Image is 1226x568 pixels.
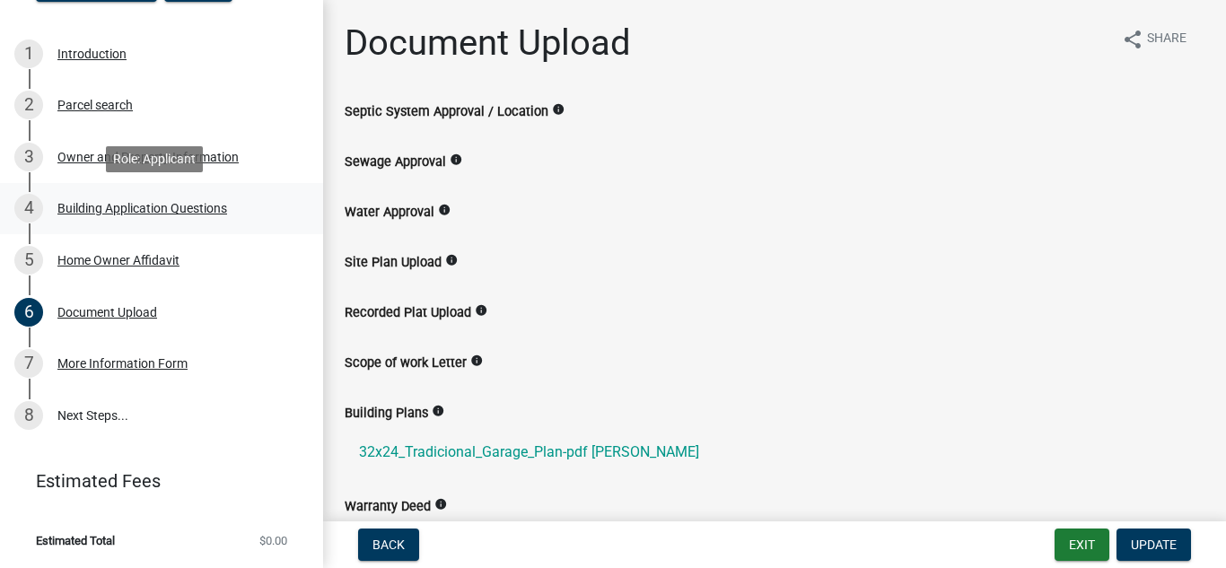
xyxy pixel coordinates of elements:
[1147,29,1187,50] span: Share
[345,407,428,420] label: Building Plans
[475,304,487,317] i: info
[14,194,43,223] div: 4
[358,529,419,561] button: Back
[14,298,43,327] div: 6
[14,463,294,499] a: Estimated Fees
[345,206,434,219] label: Water Approval
[57,48,127,60] div: Introduction
[445,254,458,267] i: info
[14,349,43,378] div: 7
[1122,29,1143,50] i: share
[345,156,446,169] label: Sewage Approval
[57,357,188,370] div: More Information Form
[14,246,43,275] div: 5
[14,39,43,68] div: 1
[470,354,483,367] i: info
[14,91,43,119] div: 2
[1108,22,1201,57] button: shareShare
[259,535,287,546] span: $0.00
[57,306,157,319] div: Document Upload
[432,405,444,417] i: info
[345,501,431,513] label: Warranty Deed
[345,431,1204,474] a: 32x24_Tradicional_Garage_Plan-pdf [PERSON_NAME]
[14,401,43,430] div: 8
[345,257,442,269] label: Site Plan Upload
[14,143,43,171] div: 3
[57,202,227,214] div: Building Application Questions
[345,357,467,370] label: Scope of work Letter
[434,498,447,511] i: info
[345,22,631,65] h1: Document Upload
[1055,529,1109,561] button: Exit
[57,99,133,111] div: Parcel search
[438,204,451,216] i: info
[345,106,548,118] label: Septic System Approval / Location
[36,535,115,546] span: Estimated Total
[1131,537,1177,552] span: Update
[345,307,471,319] label: Recorded Plat Upload
[1117,529,1191,561] button: Update
[372,537,405,552] span: Back
[552,103,565,116] i: info
[450,153,462,166] i: info
[57,254,180,267] div: Home Owner Affidavit
[106,146,203,172] div: Role: Applicant
[57,151,239,163] div: Owner and Property Information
